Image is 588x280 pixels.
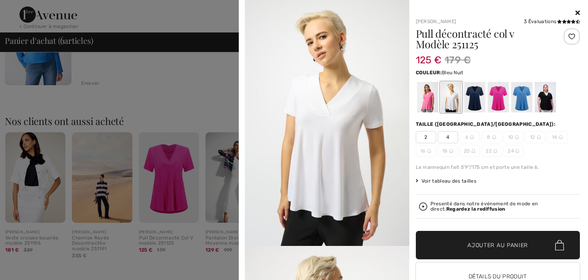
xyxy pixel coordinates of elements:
[416,19,456,24] a: [PERSON_NAME]
[438,131,458,143] span: 4
[460,145,480,157] span: 20
[464,82,485,112] div: Bleu Nuit
[446,206,506,212] strong: Regardez la rediffusion
[487,82,508,112] div: Geranium
[482,131,502,143] span: 8
[449,149,453,153] img: ring-m.svg
[537,135,541,139] img: ring-m.svg
[471,149,476,153] img: ring-m.svg
[440,82,461,112] div: Vanille 30
[416,145,436,157] span: 16
[547,131,568,143] span: 14
[416,231,580,259] button: Ajouter au panier
[430,201,577,212] div: Presenté dans notre événement de mode en direct.
[416,177,477,185] span: Voir tableau des tailles
[525,131,546,143] span: 12
[555,240,564,251] img: Bag.svg
[504,131,524,143] span: 10
[470,135,474,139] img: ring-m.svg
[438,145,458,157] span: 18
[18,6,35,13] span: Chat
[427,149,431,153] img: ring-m.svg
[492,135,496,139] img: ring-m.svg
[524,18,580,25] div: 3 Évaluations
[416,28,553,50] h1: Pull décontracté col v Modèle 251125
[460,131,480,143] span: 6
[504,145,524,157] span: 24
[482,145,502,157] span: 22
[417,82,438,112] div: Bubble gum
[416,131,436,143] span: 2
[559,135,563,139] img: ring-m.svg
[515,135,519,139] img: ring-m.svg
[416,46,442,66] span: 125 €
[493,149,497,153] img: ring-m.svg
[511,82,532,112] div: Coastal blue
[515,149,519,153] img: ring-m.svg
[419,202,427,211] img: Regardez la rediffusion
[416,121,558,128] div: Taille ([GEOGRAPHIC_DATA]/[GEOGRAPHIC_DATA]):
[416,70,442,75] span: Couleur:
[445,53,471,67] span: 179 €
[534,82,556,112] div: Noir
[467,241,528,250] span: Ajouter au panier
[442,70,464,75] span: Bleu Nuit
[416,164,580,171] div: Le mannequin fait 5'9"/175 cm et porte une taille 6.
